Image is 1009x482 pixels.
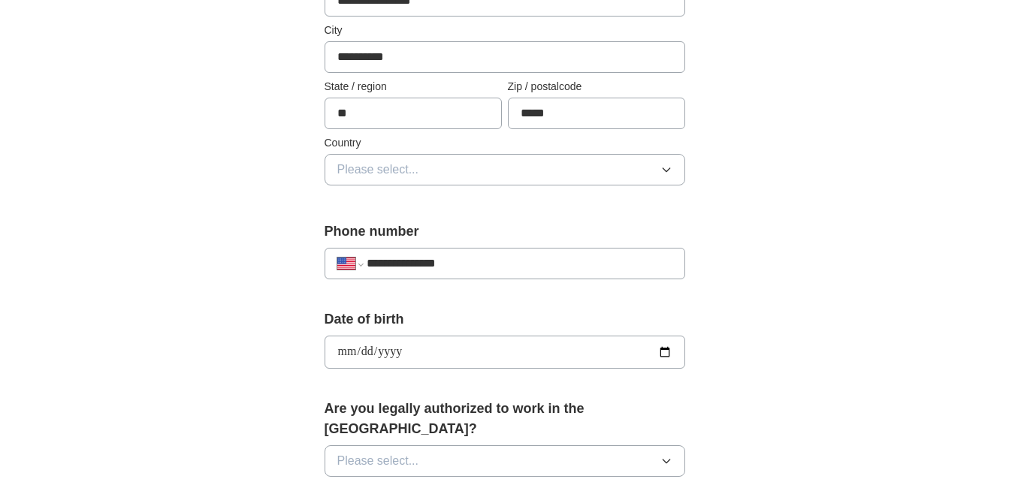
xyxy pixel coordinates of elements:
label: Zip / postalcode [508,79,685,95]
button: Please select... [325,154,685,185]
label: Phone number [325,221,685,242]
button: Please select... [325,445,685,477]
label: Are you legally authorized to work in the [GEOGRAPHIC_DATA]? [325,399,685,439]
span: Please select... [337,452,419,470]
span: Please select... [337,161,419,179]
label: City [325,23,685,38]
label: Date of birth [325,309,685,330]
label: State / region [325,79,502,95]
label: Country [325,135,685,151]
